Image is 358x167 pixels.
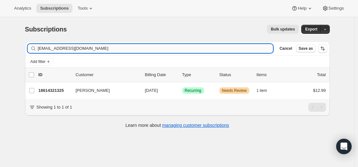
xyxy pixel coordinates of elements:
button: Add filter [28,58,53,66]
button: Export [301,25,321,34]
p: Customer [76,72,140,78]
p: Total [317,72,326,78]
button: Sort the results [318,44,327,53]
nav: Pagination [308,103,326,112]
span: 1 item [257,88,267,93]
span: Export [305,27,317,32]
span: Recurring [185,88,201,93]
button: 1 item [257,86,274,95]
p: Status [219,72,251,78]
span: $12.99 [313,88,326,93]
span: Add filter [30,59,46,64]
div: IDCustomerBilling DateTypeStatusItemsTotal [38,72,326,78]
span: Tools [78,6,88,11]
span: Cancel [279,46,292,51]
p: Billing Date [145,72,177,78]
button: Save as [296,45,316,52]
button: Subscriptions [36,4,72,13]
a: managing customer subscriptions [162,123,229,128]
span: Subscriptions [25,26,67,33]
button: Settings [318,4,348,13]
span: [DATE] [145,88,158,93]
span: Analytics [14,6,31,11]
button: Bulk updates [267,25,299,34]
div: Type [182,72,214,78]
div: 18614321325[PERSON_NAME][DATE]SuccessRecurringWarningNeeds Review1 item$12.99 [38,86,326,95]
button: Tools [74,4,98,13]
div: Open Intercom Messenger [336,139,352,154]
button: Cancel [277,45,294,52]
button: Help [287,4,317,13]
span: Bulk updates [271,27,295,32]
input: Filter subscribers [38,44,273,53]
span: Save as [299,46,313,51]
span: Needs Review [222,88,247,93]
span: [PERSON_NAME] [76,87,110,94]
button: Analytics [10,4,35,13]
div: Items [257,72,289,78]
p: ID [38,72,71,78]
span: Help [298,6,306,11]
span: Subscriptions [40,6,69,11]
p: Showing 1 to 1 of 1 [37,104,72,110]
button: [PERSON_NAME] [72,85,136,96]
span: Settings [328,6,344,11]
p: Learn more about [125,122,229,128]
p: 18614321325 [38,87,71,94]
